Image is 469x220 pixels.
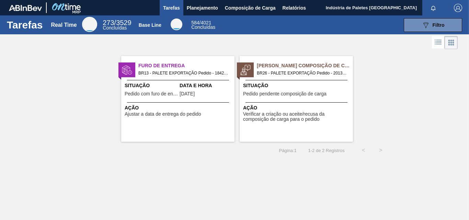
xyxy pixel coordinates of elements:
[283,4,306,12] span: Relatórios
[279,148,297,153] span: Página : 1
[404,18,462,32] button: Filtro
[125,104,233,112] span: Ação
[103,25,127,31] span: Concluídas
[243,82,351,89] span: Situação
[103,20,131,30] div: Real Time
[243,91,327,96] span: Pedido pendente composição de carga
[191,24,215,30] span: Concluídas
[191,20,211,25] span: / 4021
[307,148,345,153] span: 1 - 2 de 2 Registros
[243,104,351,112] span: Ação
[187,4,218,12] span: Planejamento
[122,65,132,75] img: status
[180,82,233,89] span: Data e Hora
[454,4,462,12] img: Logout
[171,19,182,30] div: Base Line
[257,62,353,69] span: Pedido Aguardando Composição de Carga
[355,142,372,159] button: <
[125,91,178,96] span: Pedido com furo de entrega
[51,22,77,28] div: Real Time
[445,36,458,49] div: Visão em Cards
[372,142,389,159] button: >
[240,65,251,75] img: status
[103,19,114,26] span: 273
[139,22,161,28] div: Base Line
[257,69,347,77] span: BR26 - PALETE EXPORTAÇÃO Pedido - 2013373
[82,17,97,32] div: Real Time
[138,69,229,77] span: BR13 - PALETE EXPORTAÇÃO Pedido - 1842414
[433,22,445,28] span: Filtro
[191,21,215,30] div: Base Line
[180,91,195,96] span: 05/01/2025,
[191,20,199,25] span: 584
[103,19,131,26] span: / 3529
[138,62,235,69] span: Furo de Entrega
[432,36,445,49] div: Visão em Lista
[422,3,444,13] button: Notificações
[125,82,178,89] span: Situação
[7,21,43,29] h1: Tarefas
[225,4,276,12] span: Composição de Carga
[9,5,42,11] img: TNhmsLtSVTkK8tSr43FrP2fwEKptu5GPRR3wAAAABJRU5ErkJggg==
[125,112,201,117] span: Ajustar a data de entrega do pedido
[243,112,351,122] span: Verificar a criação ou aceite/recusa da composição de carga para o pedido
[163,4,180,12] span: Tarefas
